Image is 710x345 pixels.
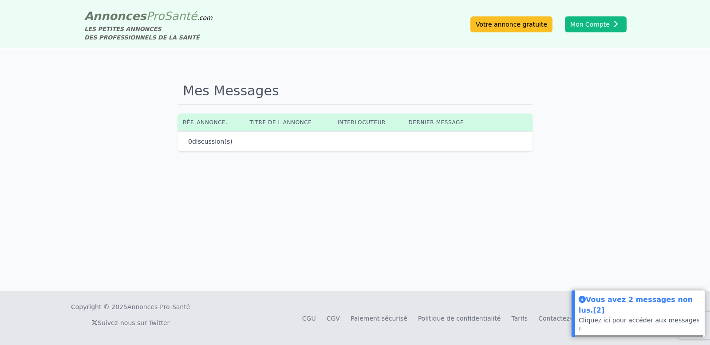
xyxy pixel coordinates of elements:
a: Suivez-nous sur Twitter [91,319,170,326]
th: Réf. annonce. [177,114,245,131]
th: Titre de l'annonce [245,114,332,131]
h1: Mes Messages [177,78,532,105]
div: Vous avez 2 messages non lus. [579,294,701,316]
span: Pro [146,9,165,23]
p: discussion(s) [188,137,233,146]
a: CGV [327,315,340,322]
a: Contactez-nous [538,315,587,322]
span: Annonces [84,9,146,23]
div: Copyright © 2025 [71,302,190,311]
div: LES PETITES ANNONCES DES PROFESSIONNELS DE LA SANTÉ [84,25,213,42]
span: Santé [164,9,197,23]
a: Politique de confidentialité [418,315,501,322]
span: .com [197,14,212,21]
a: Votre annonce gratuite [470,16,552,32]
th: Interlocuteur [332,114,403,131]
a: AnnoncesProSanté.com [84,9,213,23]
a: CGU [302,315,316,322]
th: Dernier message [403,114,483,131]
a: Tarifs [511,315,528,322]
a: Annonces-Pro-Santé [127,302,190,311]
a: Cliquez ici pour accéder aux messages ! [579,317,700,333]
span: 0 [188,138,192,145]
button: Mon Compte [565,16,627,32]
a: Paiement sécurisé [351,315,407,322]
